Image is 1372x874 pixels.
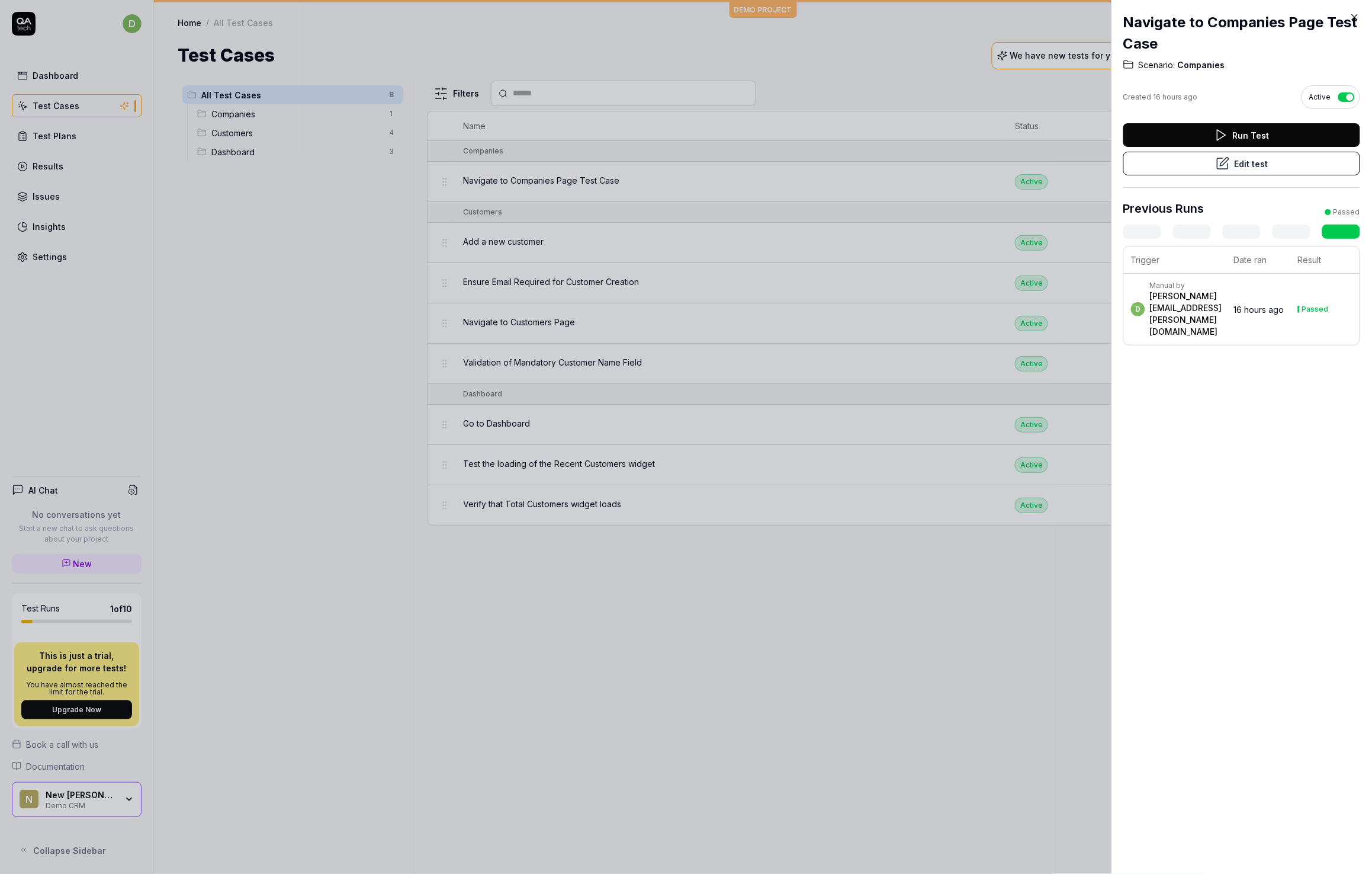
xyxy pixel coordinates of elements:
[1234,305,1284,315] time: 16 hours ago
[1153,92,1198,101] time: 16 hours ago
[1139,59,1175,71] span: Scenario:
[1150,281,1222,290] div: Manual by
[1302,306,1329,313] div: Passed
[1123,12,1360,55] h2: Navigate to Companies Page Test Case
[1124,246,1227,274] th: Trigger
[1123,152,1360,175] button: Edit test
[1175,59,1225,71] span: Companies
[1334,207,1360,217] div: Passed
[1123,200,1204,217] h3: Previous Runs
[1131,302,1145,316] span: d
[1123,92,1198,103] div: Created
[1291,246,1360,274] th: Result
[1150,290,1222,338] div: [PERSON_NAME][EMAIL_ADDRESS][PERSON_NAME][DOMAIN_NAME]
[1309,92,1331,103] span: Active
[1123,123,1360,147] button: Run Test
[1227,246,1291,274] th: Date ran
